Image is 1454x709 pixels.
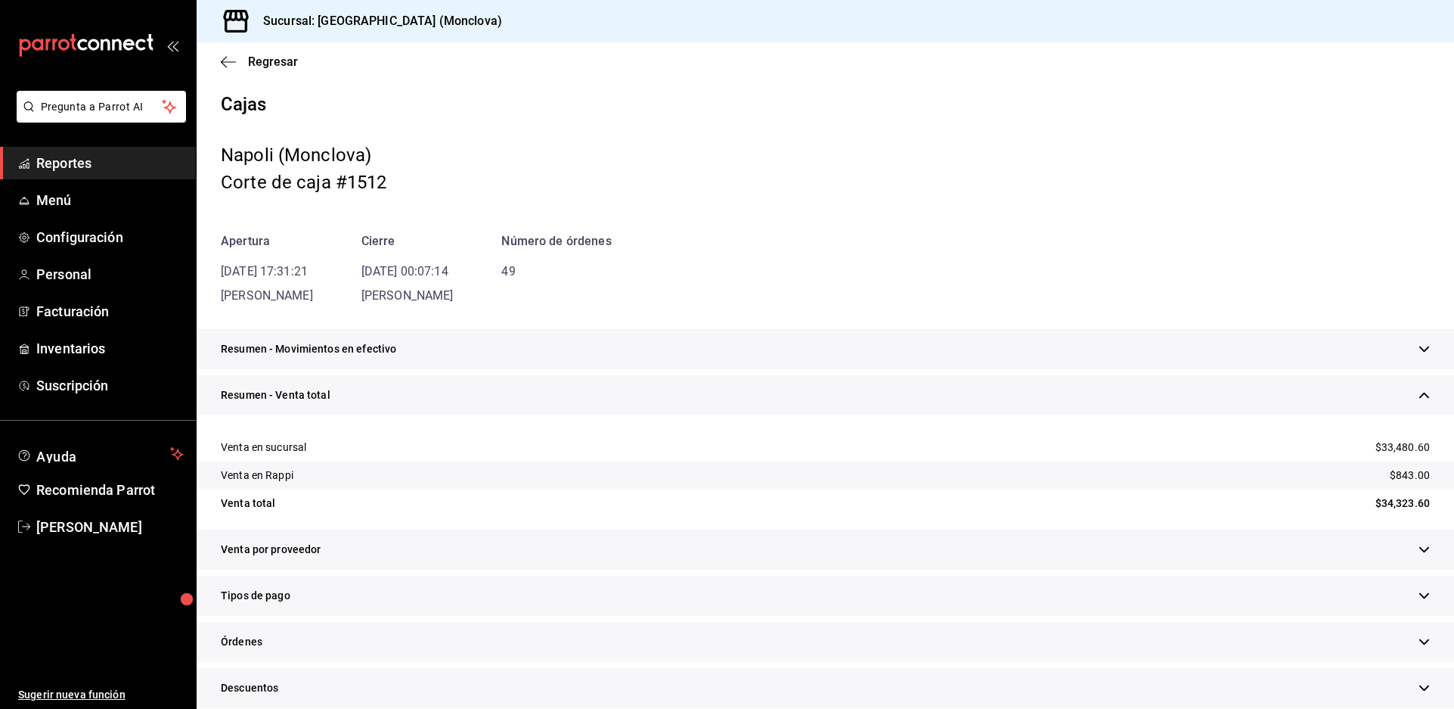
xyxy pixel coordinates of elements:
[501,263,611,281] div: 49
[221,288,313,303] span: [PERSON_NAME]
[221,341,396,357] span: Resumen - Movimientos en efectivo
[36,375,184,396] span: Suscripción
[221,387,330,403] span: Resumen - Venta total
[1375,440,1430,456] span: $33,480.60
[11,110,186,126] a: Pregunta a Parrot AI
[36,480,184,500] span: Recomienda Parrot
[36,264,184,285] span: Personal
[221,542,321,558] span: Venta por proveedor
[221,496,275,512] div: Venta total
[361,232,454,250] div: Cierre
[41,99,163,115] span: Pregunta a Parrot AI
[221,54,298,69] button: Regresar
[221,634,262,650] span: Órdenes
[36,227,184,247] span: Configuración
[221,232,313,250] div: Apertura
[166,39,178,51] button: open_drawer_menu
[221,93,1430,117] h1: Cajas
[36,517,184,537] span: [PERSON_NAME]
[36,301,184,322] span: Facturación
[251,12,502,30] h3: Sucursal: [GEOGRAPHIC_DATA] (Monclova)
[17,91,186,123] button: Pregunta a Parrot AI
[221,440,306,456] div: Venta en sucursal
[361,288,454,303] span: [PERSON_NAME]
[248,54,298,69] span: Regresar
[36,153,184,173] span: Reportes
[36,338,184,359] span: Inventarios
[221,141,1430,169] div: Napoli (Monclova)
[18,687,184,703] span: Sugerir nueva función
[221,588,290,604] span: Tipos de pago
[1390,468,1430,484] span: $843.00
[221,468,293,484] div: Venta en Rappi
[221,680,278,696] span: Descuentos
[221,169,1430,196] div: Corte de caja #1512
[221,264,308,278] time: [DATE] 17:31:21
[36,445,164,463] span: Ayuda
[361,264,448,278] time: [DATE] 00:07:14
[36,190,184,210] span: Menú
[1375,496,1430,512] span: $34,323.60
[501,232,611,250] div: Número de órdenes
